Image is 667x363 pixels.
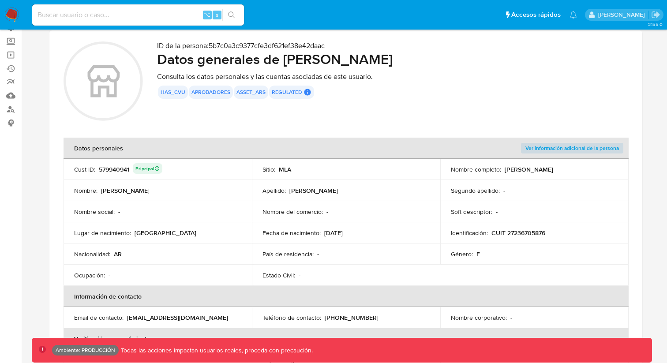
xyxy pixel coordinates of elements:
[119,346,313,355] p: Todas las acciones impactan usuarios reales, proceda con precaución.
[651,10,660,19] a: Salir
[216,11,218,19] span: s
[570,11,577,19] a: Notificaciones
[56,348,115,352] p: Ambiente: PRODUCCIÓN
[32,9,244,21] input: Buscar usuario o caso...
[204,11,210,19] span: ⌥
[222,9,240,21] button: search-icon
[598,11,648,19] p: carolina.romo@mercadolibre.com.co
[511,10,561,19] span: Accesos rápidos
[648,21,663,28] span: 3.155.0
